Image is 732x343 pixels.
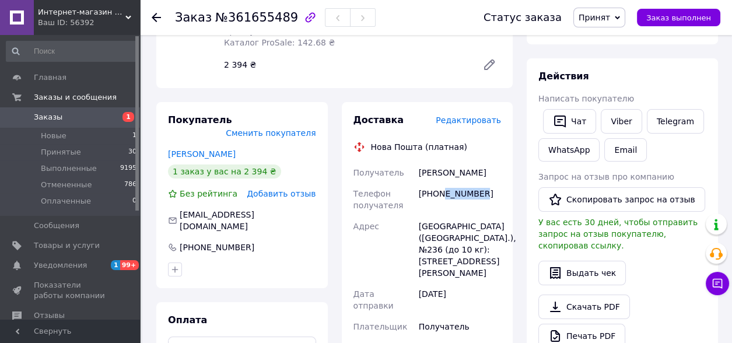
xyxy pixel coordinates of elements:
[353,222,379,231] span: Адрес
[178,242,255,253] div: [PHONE_NUMBER]
[132,196,136,206] span: 0
[579,13,610,22] span: Принят
[175,10,212,24] span: Заказ
[180,210,254,231] span: [EMAIL_ADDRESS][DOMAIN_NAME]
[34,310,65,321] span: Отзывы
[122,112,134,122] span: 1
[41,147,81,157] span: Принятые
[247,189,316,198] span: Добавить отзыв
[538,187,705,212] button: Скопировать запрос на отзыв
[34,240,100,251] span: Товары и услуги
[38,17,140,28] div: Ваш ID: 56392
[34,280,108,301] span: Показатели работы компании
[604,138,647,162] button: Email
[368,141,470,153] div: Нова Пошта (платная)
[215,10,298,24] span: №361655489
[41,196,91,206] span: Оплаченные
[128,147,136,157] span: 30
[219,57,473,73] div: 2 394 ₴
[706,272,729,295] button: Чат с покупателем
[120,163,136,174] span: 9195
[38,7,125,17] span: Интернет-магазин «СУХО»
[538,138,600,162] a: WhatsApp
[152,12,161,23] div: Вернуться назад
[353,289,394,310] span: Дата отправки
[6,41,138,62] input: Поиск
[180,189,237,198] span: Без рейтинга
[416,183,503,216] div: [PHONE_NUMBER]
[353,168,404,177] span: Получатель
[601,109,642,134] a: Viber
[124,180,136,190] span: 786
[168,314,207,325] span: Оплата
[34,220,79,231] span: Сообщения
[538,94,634,103] span: Написать покупателю
[41,180,92,190] span: Отмененные
[41,163,97,174] span: Выполненные
[224,38,335,47] span: Каталог ProSale: 142.68 ₴
[34,72,66,83] span: Главная
[353,322,408,331] span: Плательщик
[41,131,66,141] span: Новые
[353,189,404,210] span: Телефон получателя
[416,316,503,337] div: Получатель
[538,295,630,319] a: Скачать PDF
[646,13,711,22] span: Заказ выполнен
[637,9,720,26] button: Заказ выполнен
[484,12,562,23] div: Статус заказа
[538,218,698,250] span: У вас есть 30 дней, чтобы отправить запрос на отзыв покупателю, скопировав ссылку.
[111,260,120,270] span: 1
[543,109,596,134] button: Чат
[647,109,704,134] a: Telegram
[436,116,501,125] span: Редактировать
[120,260,139,270] span: 99+
[34,260,87,271] span: Уведомления
[478,53,501,76] a: Редактировать
[353,114,404,125] span: Доставка
[168,164,281,178] div: 1 заказ у вас на 2 394 ₴
[416,283,503,316] div: [DATE]
[538,172,674,181] span: Запрос на отзыв про компанию
[538,71,589,82] span: Действия
[538,261,626,285] button: Выдать чек
[168,114,232,125] span: Покупатель
[416,162,503,183] div: [PERSON_NAME]
[34,112,62,123] span: Заказы
[168,149,236,159] a: [PERSON_NAME]
[416,216,503,283] div: [GEOGRAPHIC_DATA] ([GEOGRAPHIC_DATA].), №236 (до 10 кг): [STREET_ADDRESS][PERSON_NAME]
[34,92,117,103] span: Заказы и сообщения
[226,128,316,138] span: Сменить покупателя
[132,131,136,141] span: 1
